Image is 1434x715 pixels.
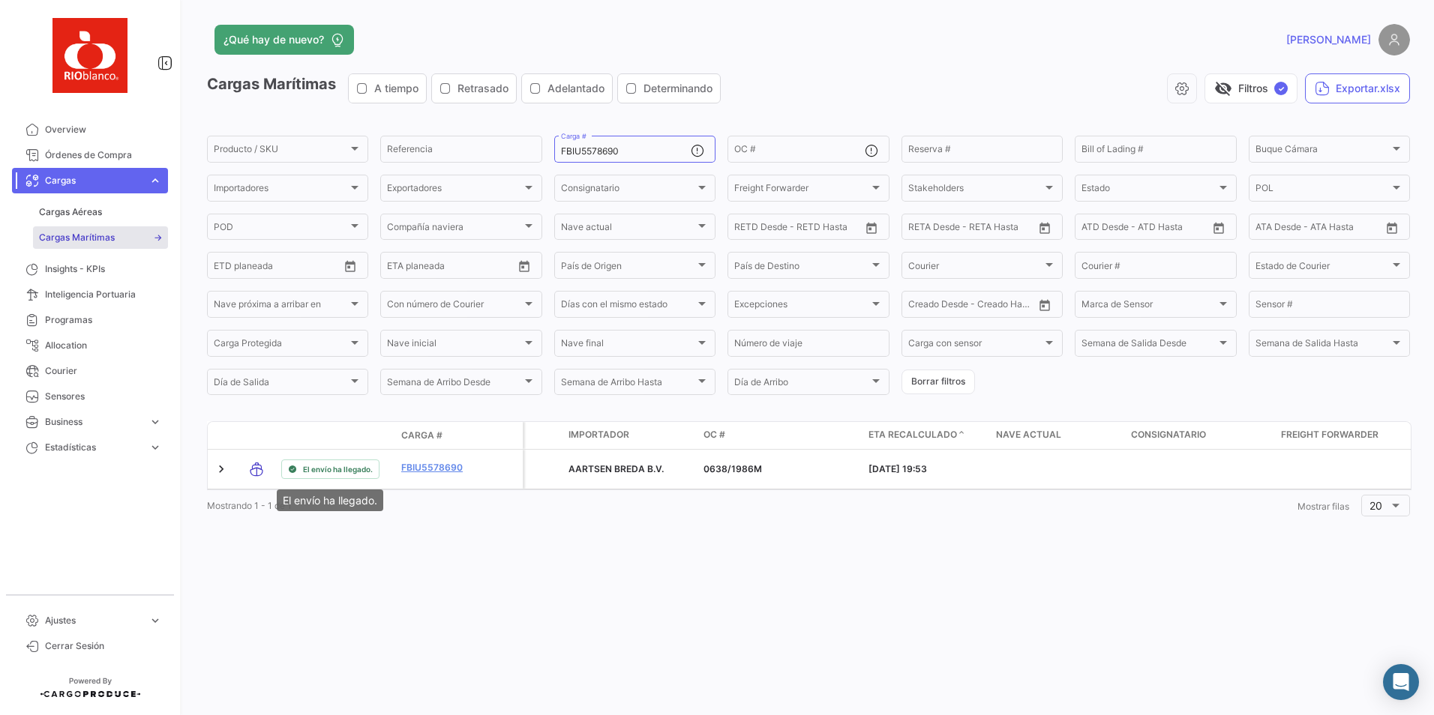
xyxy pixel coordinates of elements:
span: Día de Salida [214,379,348,390]
span: Carga # [401,429,442,442]
span: expand_more [148,174,162,187]
button: ¿Qué hay de nuevo? [214,25,354,55]
input: Desde [214,262,241,273]
datatable-header-cell: Carga Protegida [525,422,562,449]
datatable-header-cell: Importador [562,422,697,449]
a: Courier [12,358,168,384]
input: Desde [908,224,935,235]
input: Creado Hasta [973,301,1033,312]
span: Exportadores [387,185,521,196]
span: Retrasado [457,81,508,96]
button: Open calendar [1033,294,1056,316]
a: Overview [12,117,168,142]
span: Sensores [45,390,162,403]
span: Consignatario [1131,428,1206,441]
span: Cargas Marítimas [39,231,115,244]
button: Open calendar [1033,217,1056,239]
span: Día de Arribo [734,379,868,390]
span: Nave inicial [387,340,521,351]
span: expand_more [148,441,162,454]
datatable-header-cell: ETA Recalculado [862,422,990,449]
span: Compañía naviera [387,224,521,235]
span: OC # [703,428,725,441]
a: Programas [12,307,168,333]
h3: Cargas Marítimas [207,73,725,103]
span: Allocation [45,339,162,352]
span: Estadísticas [45,441,142,454]
span: Mostrar filas [1297,501,1349,512]
datatable-header-cell: Carga # [395,423,485,448]
p: 0638/1986M [703,462,856,476]
button: Open calendar [513,255,535,277]
span: Semana de Salida Hasta [1255,340,1390,351]
span: ETA Recalculado [868,428,957,441]
span: expand_more [148,415,162,429]
span: Órdenes de Compra [45,148,162,162]
a: Inteligencia Portuaria [12,282,168,307]
button: Open calendar [860,217,883,239]
span: 20 [1369,499,1382,512]
span: Programas [45,313,162,327]
span: Buque Cámara [1255,146,1390,157]
span: Marca de Sensor [1081,301,1216,312]
input: ATD Hasta [1139,224,1199,235]
span: Freight Forwarder [1281,428,1378,441]
span: País de Destino [734,262,868,273]
span: Ajustes [45,614,142,627]
button: Borrar filtros [901,369,975,394]
span: Semana de Arribo Desde [387,379,521,390]
input: Desde [387,262,414,273]
span: POL [1255,185,1390,196]
span: [DATE] 19:53 [868,463,927,474]
span: Estado de Courier [1255,262,1390,273]
span: [PERSON_NAME] [1286,32,1371,47]
datatable-header-cell: Modo de Transporte [238,429,275,441]
input: Hasta [424,262,484,273]
input: ATA Hasta [1312,224,1372,235]
span: Cargas Aéreas [39,205,102,219]
button: Adelantado [522,74,612,103]
input: Creado Desde [908,301,964,312]
a: Sensores [12,384,168,409]
img: rio_blanco.jpg [52,18,127,93]
datatable-header-cell: Póliza [485,429,523,441]
span: Con número de Courier [387,301,521,312]
input: Hasta [772,224,832,235]
div: Abrir Intercom Messenger [1383,664,1419,700]
span: Freight Forwarder [734,185,868,196]
span: Stakeholders [908,185,1042,196]
datatable-header-cell: Estado de Envio [275,429,395,441]
a: Expand/Collapse Row [214,462,229,477]
span: Consignatario [561,185,695,196]
input: Desde [734,224,761,235]
span: Courier [908,262,1042,273]
span: Insights - KPIs [45,262,162,276]
button: Open calendar [339,255,361,277]
span: Producto / SKU [214,146,348,157]
datatable-header-cell: OC # [697,422,862,449]
span: Días con el mismo estado [561,301,695,312]
span: País de Origen [561,262,695,273]
a: FBIU5578690 [401,461,479,474]
span: Importador [568,428,629,441]
div: El envío ha llegado. [277,489,383,511]
span: Courier [45,364,162,378]
button: visibility_offFiltros✓ [1204,73,1297,103]
span: ✓ [1274,82,1288,95]
datatable-header-cell: Nave actual [990,422,1125,449]
span: Adelantado [547,81,604,96]
span: Cargas [45,174,142,187]
a: Allocation [12,333,168,358]
span: Excepciones [734,301,868,312]
a: Cargas Aéreas [33,201,168,223]
button: Determinando [618,74,720,103]
span: Business [45,415,142,429]
button: A tiempo [349,74,426,103]
span: Importadores [214,185,348,196]
datatable-header-cell: Freight Forwarder [1275,422,1425,449]
span: POD [214,224,348,235]
span: expand_more [148,614,162,627]
datatable-header-cell: Consignatario [1125,422,1275,449]
input: ATA Desde [1255,224,1301,235]
button: Open calendar [1207,217,1230,239]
